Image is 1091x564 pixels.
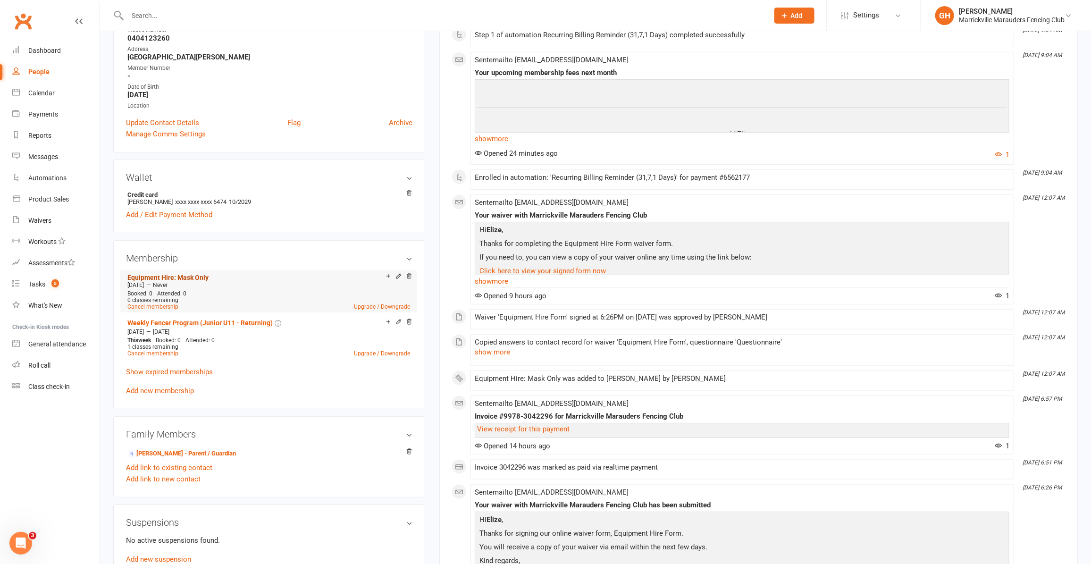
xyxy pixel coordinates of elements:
i: [DATE] 6:57 PM [1023,396,1062,402]
a: Equipment Hire: Mask Only [127,274,209,281]
div: Your waiver with Marrickville Marauders Fencing Club has been submitted [475,501,1009,509]
div: Enrolled in automation: 'Recurring Billing Reminder (31,7,1 Days)' for payment #6562177 [475,174,1009,182]
span: Opened 14 hours ago [475,442,550,450]
span: Add [791,12,803,19]
a: Assessments [12,253,100,274]
button: Add [774,8,814,24]
div: Invoice #9978-3042296 for Marrickville Marauders Fencing Club [475,412,1009,421]
a: Cancel membership [127,303,178,310]
h3: Suspensions [126,517,412,528]
p: Thanks for signing our online waiver form, Equipment Hire Form. [477,528,1007,541]
strong: Elize [487,515,502,524]
a: Upgrade / Downgrade [354,303,410,310]
span: 3 [29,532,36,539]
a: Reports [12,125,100,146]
a: Tasks 5 [12,274,100,295]
i: [DATE] 12:07 AM [1023,370,1065,377]
a: Weekly Fencer Program (Junior U11 - Returning) [127,319,273,327]
div: week [125,337,153,344]
div: Your waiver with Marrickville Marauders Fencing Club [475,211,1009,219]
span: Opened 9 hours ago [475,292,546,300]
i: [DATE] 9:04 AM [1023,169,1062,176]
div: Class check-in [28,383,70,390]
a: What's New [12,295,100,316]
p: Thanks for completing the Equipment Hire Form waiver form. [477,238,1007,252]
i: [DATE] 12:07 AM [1023,309,1065,316]
div: People [28,68,50,76]
button: 1 [995,149,1009,160]
span: 1 [995,442,1009,450]
div: General attendance [28,340,86,348]
div: Assessments [28,259,75,267]
span: Hi [730,130,737,138]
h3: Wallet [126,172,412,183]
h3: Membership [126,253,412,263]
strong: Elize [487,226,502,234]
strong: Credit card [127,191,408,198]
div: Date of Birth [127,83,412,92]
div: Waivers [28,217,51,224]
span: [DATE] [153,328,169,335]
a: Manage Comms Settings [126,128,206,140]
h3: Family Members [126,429,412,439]
div: — [125,328,412,336]
a: Upgrade / Downgrade [354,350,410,357]
span: Opened 24 minutes ago [475,149,558,158]
span: Sent email to [EMAIL_ADDRESS][DOMAIN_NAME] [475,198,629,207]
div: Automations [28,174,67,182]
span: Sent email to [EMAIL_ADDRESS][DOMAIN_NAME] [475,399,629,408]
span: Never [153,282,168,288]
a: View receipt for this payment [477,425,570,433]
a: Messages [12,146,100,168]
a: Add new suspension [126,555,191,564]
div: Tasks [28,280,45,288]
span: xxxx xxxx xxxx 6474 [175,198,227,205]
a: Clubworx [11,9,35,33]
div: Location [127,101,412,110]
div: Product Sales [28,195,69,203]
a: show more [475,275,1009,288]
div: Your upcoming membership fees next month [475,69,1009,77]
a: Add link to new contact [126,473,201,485]
strong: 0404123260 [127,34,412,42]
a: Workouts [12,231,100,253]
a: People [12,61,100,83]
a: [PERSON_NAME] - Parent / Guardian [127,449,236,459]
a: Roll call [12,355,100,376]
div: [PERSON_NAME] [959,7,1065,16]
p: You will receive a copy of your waiver via email within the next few days. [477,541,1007,555]
i: [DATE] 6:26 PM [1023,484,1062,491]
div: Roll call [28,362,50,369]
span: 1 [995,292,1009,300]
i: [DATE] 9:04 AM [1023,52,1062,59]
i: [DATE] 12:07 AM [1023,194,1065,201]
p: Hi , [477,514,1007,528]
a: Click here to view your signed form now [479,267,606,275]
div: Dashboard [28,47,61,54]
a: Add new membership [126,387,194,395]
a: show more [475,132,1009,145]
a: Cancel membership [127,350,178,357]
span: 0 classes remaining [127,297,178,303]
a: Add / Edit Payment Method [126,209,212,220]
span: 1 classes remaining [127,344,178,350]
a: Calendar [12,83,100,104]
div: Elize [477,130,1007,138]
div: Workouts [28,238,57,245]
a: Payments [12,104,100,125]
span: Sent email to [EMAIL_ADDRESS][DOMAIN_NAME] [475,56,629,64]
span: Attended: 0 [157,290,186,297]
a: Automations [12,168,100,189]
a: Product Sales [12,189,100,210]
div: Waiver 'Equipment Hire Form' signed at 6:26PM on [DATE] was approved by [PERSON_NAME] [475,313,1009,321]
span: This [127,337,138,344]
a: Show expired memberships [126,368,213,376]
a: Update Contact Details [126,117,199,128]
p: Hi , [477,224,1007,238]
div: Equipment Hire: Mask Only was added to [PERSON_NAME] by [PERSON_NAME] [475,375,1009,383]
span: Booked: 0 [156,337,181,344]
div: Calendar [28,89,55,97]
strong: - [127,72,412,80]
span: 5 [51,279,59,287]
a: Flag [287,117,301,128]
